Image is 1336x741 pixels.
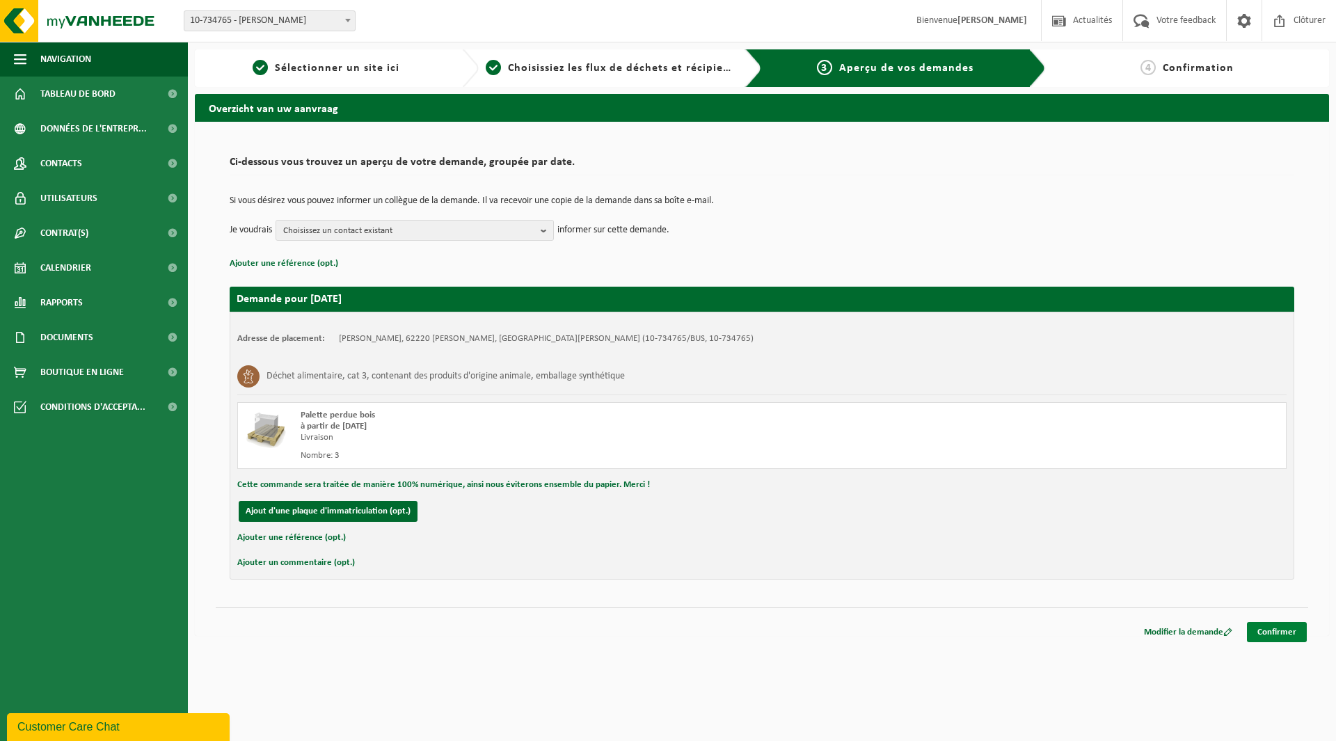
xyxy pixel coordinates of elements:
[40,42,91,77] span: Navigation
[276,220,554,241] button: Choisissez un contact existant
[839,63,973,74] span: Aperçu de vos demandes
[40,181,97,216] span: Utilisateurs
[301,411,375,420] span: Palette perdue bois
[1163,63,1234,74] span: Confirmation
[1140,60,1156,75] span: 4
[275,63,399,74] span: Sélectionner un site ici
[40,285,83,320] span: Rapports
[40,216,88,250] span: Contrat(s)
[557,220,669,241] p: informer sur cette demande.
[184,11,355,31] span: 10-734765 - OLANO CARVIN - CARVIN
[283,221,535,241] span: Choisissez un contact existant
[301,450,818,461] div: Nombre: 3
[237,554,355,572] button: Ajouter un commentaire (opt.)
[195,94,1329,121] h2: Overzicht van uw aanvraag
[486,60,501,75] span: 2
[40,111,147,146] span: Données de l'entrepr...
[40,250,91,285] span: Calendrier
[267,365,625,388] h3: Déchet alimentaire, cat 3, contenant des produits d'origine animale, emballage synthétique
[40,355,124,390] span: Boutique en ligne
[230,220,272,241] p: Je voudrais
[40,390,145,424] span: Conditions d'accepta...
[202,60,451,77] a: 1Sélectionner un site ici
[237,476,650,494] button: Cette commande sera traitée de manière 100% numérique, ainsi nous éviterons ensemble du papier. M...
[245,410,287,452] img: LP-PA-00000-WDN-11.png
[508,63,740,74] span: Choisissiez les flux de déchets et récipients
[339,333,754,344] td: [PERSON_NAME], 62220 [PERSON_NAME], [GEOGRAPHIC_DATA][PERSON_NAME] (10-734765/BUS, 10-734765)
[237,529,346,547] button: Ajouter une référence (opt.)
[40,146,82,181] span: Contacts
[184,10,356,31] span: 10-734765 - OLANO CARVIN - CARVIN
[230,157,1294,175] h2: Ci-dessous vous trouvez un aperçu de votre demande, groupée par date.
[1134,622,1243,642] a: Modifier la demande
[1247,622,1307,642] a: Confirmer
[957,15,1027,26] strong: [PERSON_NAME]
[239,501,417,522] button: Ajout d'une plaque d'immatriculation (opt.)
[253,60,268,75] span: 1
[237,334,325,343] strong: Adresse de placement:
[230,196,1294,206] p: Si vous désirez vous pouvez informer un collègue de la demande. Il va recevoir une copie de la de...
[40,320,93,355] span: Documents
[301,422,367,431] strong: à partir de [DATE]
[7,710,232,741] iframe: chat widget
[230,255,338,273] button: Ajouter une référence (opt.)
[486,60,735,77] a: 2Choisissiez les flux de déchets et récipients
[817,60,832,75] span: 3
[40,77,116,111] span: Tableau de bord
[237,294,342,305] strong: Demande pour [DATE]
[301,432,818,443] div: Livraison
